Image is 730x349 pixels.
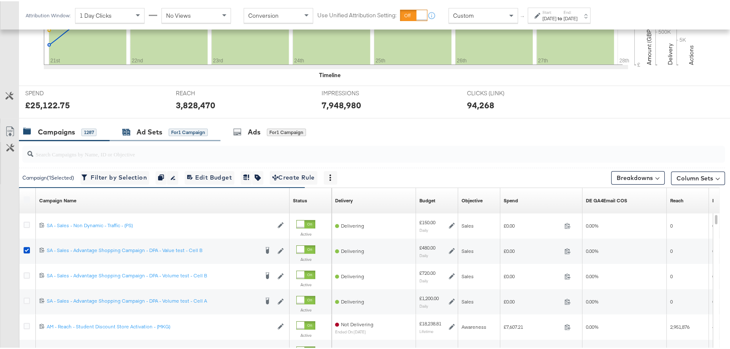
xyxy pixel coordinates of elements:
div: DE GA4Email COS [586,196,627,203]
span: Sales [462,221,474,228]
span: £0.00 [504,221,561,228]
div: Delivery [335,196,353,203]
span: 0 [670,272,673,278]
a: The number of people your ad was served to. [670,196,684,203]
div: Campaign ( 1 Selected) [22,173,74,180]
strong: to [556,14,564,20]
div: Attribution Window: [25,11,71,17]
span: SPEND [25,88,89,96]
div: SA - Sales - Advantage Shopping Campaign - DPA - Volume test - Cell B [47,271,258,278]
div: Campaign Name [39,196,76,203]
span: REACH [176,88,239,96]
div: SA - Sales - Advantage Shopping Campaign - DPA - Volume test - Cell A [47,296,258,303]
a: SA - Sales - Advantage Shopping Campaign - DPA - Volume test - Cell B [47,271,258,279]
a: Your campaign name. [39,196,76,203]
label: Active [296,306,315,311]
span: 0 [670,221,673,228]
text: Amount (GBP) [645,27,653,64]
button: Breakdowns [611,170,665,183]
div: £720.00 [419,268,435,275]
span: Delivering [341,221,364,228]
span: 0.00% [586,221,598,228]
span: Sales [462,297,474,303]
span: £7,607.21 [504,322,561,329]
span: £0.00 [504,247,561,253]
label: Active [296,281,315,286]
button: Column Sets [671,170,725,184]
span: 0 [712,221,715,228]
a: SA - Sales - Non Dynamic - Traffic - (PS) [47,221,273,228]
span: Create Rule [272,171,315,182]
label: Use Unified Attribution Setting: [317,10,397,18]
span: Delivering [341,272,364,278]
div: Status [293,196,307,203]
span: 1 Day Clicks [80,11,112,18]
div: 7,948,980 [322,98,361,110]
span: 0.00% [586,272,598,278]
div: 94,268 [467,98,494,110]
div: Ads [248,126,260,136]
sub: Daily [419,226,428,231]
sub: Daily [419,302,428,307]
span: 0 [670,297,673,303]
button: Filter by Selection [81,170,149,183]
a: SA - Sales - Advantage Shopping Campaign - DPA - Value test - Cell B [47,246,258,254]
div: Spend [504,196,518,203]
span: Filter by Selection [83,171,147,182]
span: Delivering [341,247,364,253]
div: for 1 Campaign [169,127,208,135]
sub: ended on [DATE] [335,328,373,333]
div: for 1 Campaign [267,127,306,135]
div: £1,200.00 [419,294,439,301]
div: Budget [419,196,435,203]
label: Active [296,331,315,337]
span: 0 [712,247,715,253]
div: 1287 [81,127,97,135]
span: No Views [166,11,191,18]
div: £25,122.75 [25,98,70,110]
span: Delivering [341,297,364,303]
div: £480.00 [419,243,435,250]
button: Create Rule [270,170,317,183]
text: Delivery [666,42,674,64]
span: Sales [462,272,474,278]
div: Objective [462,196,483,203]
span: Not Delivering [341,320,373,326]
span: £0.00 [504,272,561,278]
span: Awareness [462,322,486,329]
span: 0.00% [586,247,598,253]
a: Shows the current state of your Ad Campaign. [293,196,307,203]
span: Custom [453,11,474,18]
a: Reflects the ability of your Ad Campaign to achieve delivery based on ad states, schedule and bud... [335,196,353,203]
a: Your campaign's objective. [462,196,483,203]
span: 0 [712,272,715,278]
span: Conversion [248,11,279,18]
a: The total amount spent to date. [504,196,518,203]
div: £18,238.81 [419,319,441,326]
span: 0 [670,247,673,253]
div: [DATE] [564,14,577,21]
div: Campaigns [38,126,75,136]
div: SA - Sales - Non Dynamic - Traffic - (PS) [47,221,273,228]
div: SA - Sales - Advantage Shopping Campaign - DPA - Value test - Cell B [47,246,258,252]
div: Ad Sets [137,126,162,136]
span: ↑ [519,14,527,17]
span: CLICKS (LINK) [467,88,530,96]
a: DE NET COS GA4Email [586,196,627,203]
label: Active [296,230,315,236]
label: Start: [542,8,556,14]
div: Reach [670,196,684,203]
sub: Daily [419,252,428,257]
span: 0 [712,297,715,303]
button: Edit Budget [185,170,234,183]
a: The maximum amount you're willing to spend on your ads, on average each day or over the lifetime ... [419,196,435,203]
a: SA - Sales - Advantage Shopping Campaign - DPA - Volume test - Cell A [47,296,258,305]
sub: Daily [419,277,428,282]
div: £150.00 [419,218,435,225]
span: Edit Budget [187,171,232,182]
span: 0.00% [586,297,598,303]
div: AM - Reach - Student Discount Store Activation - (MKG) [47,322,273,329]
div: 3,828,470 [176,98,215,110]
span: Sales [462,247,474,253]
div: Timeline [319,70,341,78]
